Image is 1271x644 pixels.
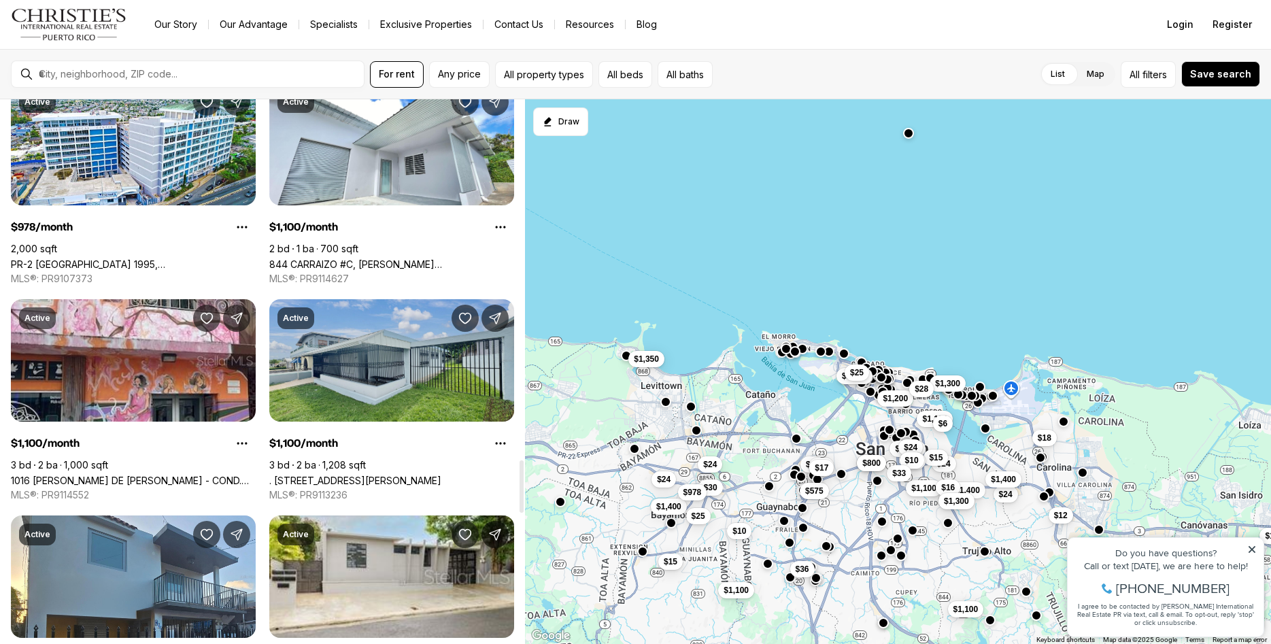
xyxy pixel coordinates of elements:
[938,493,974,509] button: $1,300
[929,452,943,463] span: $15
[724,585,749,596] span: $1,100
[283,97,309,107] p: Active
[14,44,197,53] div: Call or text [DATE], we are here to help!
[24,529,50,540] p: Active
[555,15,625,34] a: Resources
[862,458,881,469] span: $800
[1167,19,1193,30] span: Login
[481,305,509,332] button: Share Property
[24,97,50,107] p: Active
[698,456,722,473] button: $24
[1048,507,1072,524] button: $12
[598,61,652,88] button: All beds
[533,107,588,136] button: Start drawing
[1053,510,1067,521] span: $12
[1190,69,1251,80] span: Save search
[938,418,947,429] span: $6
[11,475,256,486] a: 1016 PONCE DE LEON - COND. PISOS DE DON MANUEL #2, SAN JUAN PR, 00925
[993,486,1017,503] button: $24
[895,443,920,454] span: $1,200
[56,64,169,78] span: [PHONE_NUMBER]
[889,441,926,457] button: $1,200
[1130,67,1140,82] span: All
[849,367,863,378] span: $25
[911,483,936,494] span: $1,100
[651,498,687,515] button: $1,400
[1181,61,1260,87] button: Save search
[904,442,917,453] span: $24
[936,458,950,469] span: $24
[11,8,127,41] a: logo
[634,354,659,365] span: $1,350
[1159,11,1202,38] button: Login
[836,368,872,384] button: $1,400
[223,305,250,332] button: Share Property
[883,393,908,404] span: $1,200
[657,474,671,485] span: $24
[718,582,754,598] button: $1,100
[790,561,814,577] button: $36
[953,604,978,615] span: $1,100
[991,474,1016,485] span: $1,400
[269,258,514,270] a: 844 CARRAIZO #C, TRUJILLO ALTO PR, 00976
[685,508,710,524] button: $25
[1040,62,1076,86] label: List
[656,501,681,512] span: $1,400
[223,88,250,116] button: Share Property
[804,486,823,496] span: $575
[998,489,1012,500] span: $24
[955,485,980,496] span: $1,400
[935,378,960,389] span: $1,300
[379,69,415,80] span: For rent
[941,482,955,493] span: $16
[1213,19,1252,30] span: Register
[283,529,309,540] p: Active
[815,462,828,473] span: $17
[930,375,966,392] button: $1,300
[193,521,220,548] button: Save Property: 620 VALPARAISO
[228,430,256,457] button: Property options
[452,305,479,332] button: Save Property: . CALLE CAPELLA, SANTA JUANITA #fp3
[887,465,911,481] button: $33
[1037,433,1051,443] span: $18
[900,453,925,469] button: $10
[223,521,250,548] button: Share Property
[898,439,923,456] button: $24
[795,564,809,575] span: $36
[487,430,514,457] button: Property options
[922,413,947,424] span: $1,100
[283,313,309,324] p: Active
[209,15,299,34] a: Our Advantage
[658,554,682,570] button: $15
[932,416,952,432] button: $6
[193,305,220,332] button: Save Property: 1016 PONCE DE LEON - COND. PISOS DE DON MANUEL #2
[683,487,701,498] span: $978
[931,456,955,472] button: $24
[806,459,819,470] span: $30
[892,468,906,479] span: $33
[909,381,934,397] button: $28
[677,484,707,501] button: $978
[703,459,717,470] span: $24
[947,601,983,617] button: $1,100
[651,471,676,488] button: $24
[269,475,441,486] a: . CALLE CAPELLA, SANTA JUANITA #fp3, BAYAMON PR, 00956
[904,455,918,466] span: $10
[658,61,713,88] button: All baths
[24,313,50,324] p: Active
[481,88,509,116] button: Share Property
[143,15,208,34] a: Our Story
[1076,62,1115,86] label: Map
[17,84,194,109] span: I agree to be contacted by [PERSON_NAME] International Real Estate PR via text, call & email. To ...
[727,523,751,539] button: $10
[857,455,886,471] button: $800
[369,15,483,34] a: Exclusive Properties
[452,88,479,116] button: Save Property: 844 CARRAIZO #C
[1204,11,1260,38] button: Register
[985,471,1021,488] button: $1,400
[844,365,868,381] button: $25
[899,452,923,469] button: $10
[906,480,942,496] button: $1,100
[1032,430,1056,446] button: $18
[438,69,481,80] span: Any price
